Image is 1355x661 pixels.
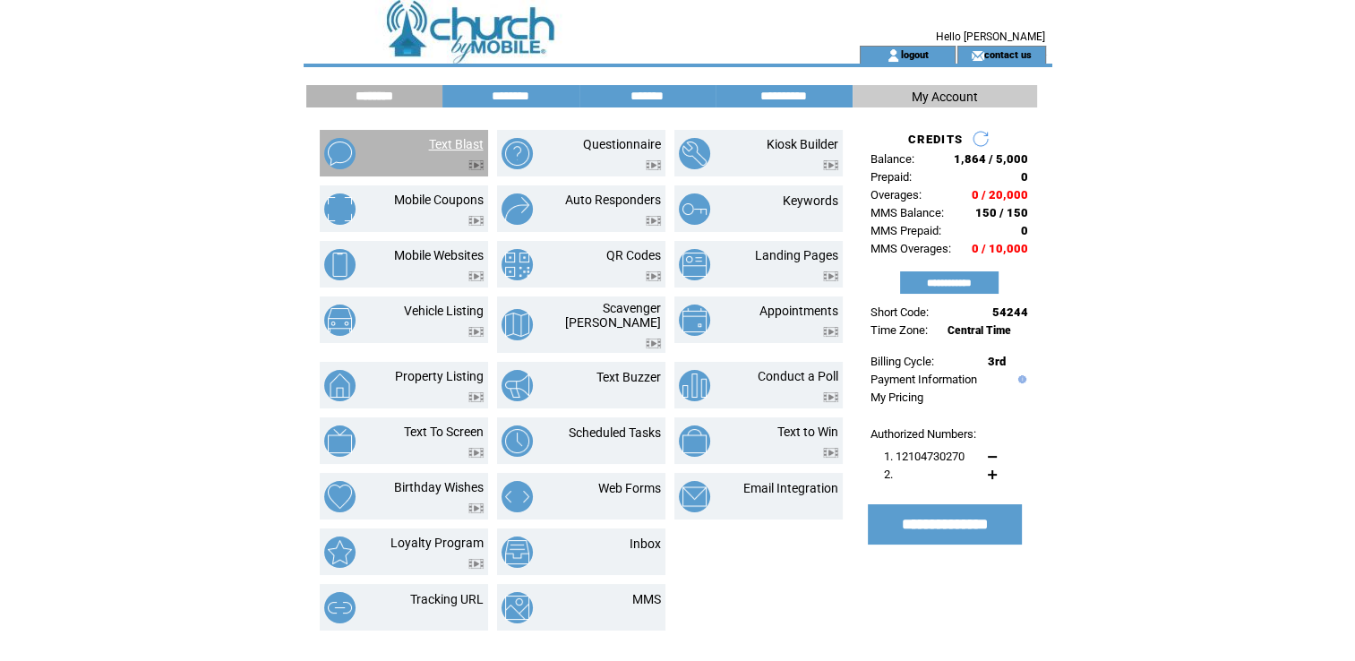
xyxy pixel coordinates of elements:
[410,592,484,606] a: Tracking URL
[972,188,1028,202] span: 0 / 20,000
[870,170,912,184] span: Prepaid:
[502,193,533,225] img: auto-responders.png
[468,503,484,513] img: video.png
[502,370,533,401] img: text-buzzer.png
[468,160,484,170] img: video.png
[870,373,977,386] a: Payment Information
[324,370,356,401] img: property-listing.png
[870,242,951,255] span: MMS Overages:
[679,481,710,512] img: email-integration.png
[324,138,356,169] img: text-blast.png
[988,355,1006,368] span: 3rd
[502,249,533,280] img: qr-codes.png
[324,481,356,512] img: birthday-wishes.png
[936,30,1045,43] span: Hello [PERSON_NAME]
[679,138,710,169] img: kiosk-builder.png
[870,188,922,202] span: Overages:
[646,271,661,281] img: video.png
[502,592,533,623] img: mms.png
[429,137,484,151] a: Text Blast
[870,323,928,337] span: Time Zone:
[679,370,710,401] img: conduct-a-poll.png
[1021,170,1028,184] span: 0
[324,193,356,225] img: mobile-coupons.png
[502,309,533,340] img: scavenger-hunt.png
[468,327,484,337] img: video.png
[569,425,661,440] a: Scheduled Tasks
[630,537,661,551] a: Inbox
[404,304,484,318] a: Vehicle Listing
[324,305,356,336] img: vehicle-listing.png
[1021,224,1028,237] span: 0
[324,249,356,280] img: mobile-websites.png
[948,324,1011,337] span: Central Time
[394,248,484,262] a: Mobile Websites
[759,304,838,318] a: Appointments
[502,425,533,457] img: scheduled-tasks.png
[823,271,838,281] img: video.png
[583,137,661,151] a: Questionnaire
[632,592,661,606] a: MMS
[606,248,661,262] a: QR Codes
[404,425,484,439] a: Text To Screen
[900,48,928,60] a: logout
[971,48,984,63] img: contact_us_icon.gif
[767,137,838,151] a: Kiosk Builder
[758,369,838,383] a: Conduct a Poll
[823,327,838,337] img: video.png
[908,133,963,146] span: CREDITS
[394,193,484,207] a: Mobile Coupons
[870,305,929,319] span: Short Code:
[823,448,838,458] img: video.png
[565,193,661,207] a: Auto Responders
[324,537,356,568] img: loyalty-program.png
[743,481,838,495] a: Email Integration
[912,90,978,104] span: My Account
[823,392,838,402] img: video.png
[870,427,976,441] span: Authorized Numbers:
[565,301,661,330] a: Scavenger [PERSON_NAME]
[468,559,484,569] img: video.png
[755,248,838,262] a: Landing Pages
[884,468,893,481] span: 2.
[502,481,533,512] img: web-forms.png
[954,152,1028,166] span: 1,864 / 5,000
[468,271,484,281] img: video.png
[598,481,661,495] a: Web Forms
[394,480,484,494] a: Birthday Wishes
[884,450,965,463] span: 1. 12104730270
[870,355,934,368] span: Billing Cycle:
[324,425,356,457] img: text-to-screen.png
[679,425,710,457] img: text-to-win.png
[679,249,710,280] img: landing-pages.png
[502,138,533,169] img: questionnaire.png
[324,592,356,623] img: tracking-url.png
[596,370,661,384] a: Text Buzzer
[468,448,484,458] img: video.png
[468,216,484,226] img: video.png
[870,206,944,219] span: MMS Balance:
[646,216,661,226] img: video.png
[975,206,1028,219] span: 150 / 150
[646,160,661,170] img: video.png
[777,425,838,439] a: Text to Win
[870,152,914,166] span: Balance:
[870,391,923,404] a: My Pricing
[972,242,1028,255] span: 0 / 10,000
[783,193,838,208] a: Keywords
[468,392,484,402] img: video.png
[646,339,661,348] img: video.png
[395,369,484,383] a: Property Listing
[823,160,838,170] img: video.png
[502,537,533,568] img: inbox.png
[679,193,710,225] img: keywords.png
[1014,375,1026,383] img: help.gif
[870,224,941,237] span: MMS Prepaid:
[679,305,710,336] img: appointments.png
[992,305,1028,319] span: 54244
[390,536,484,550] a: Loyalty Program
[887,48,900,63] img: account_icon.gif
[984,48,1032,60] a: contact us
